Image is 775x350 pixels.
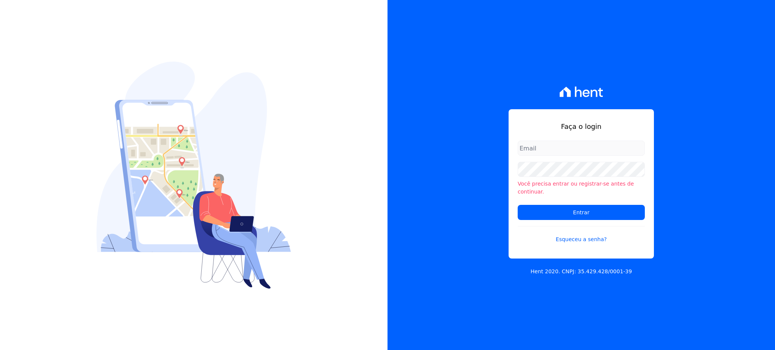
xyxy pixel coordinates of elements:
input: Email [518,141,645,156]
input: Entrar [518,205,645,220]
img: Login [96,62,291,289]
p: Hent 2020. CNPJ: 35.429.428/0001-39 [531,268,632,276]
a: Esqueceu a senha? [518,226,645,243]
h1: Faça o login [518,121,645,132]
li: Você precisa entrar ou registrar-se antes de continuar. [518,180,645,196]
